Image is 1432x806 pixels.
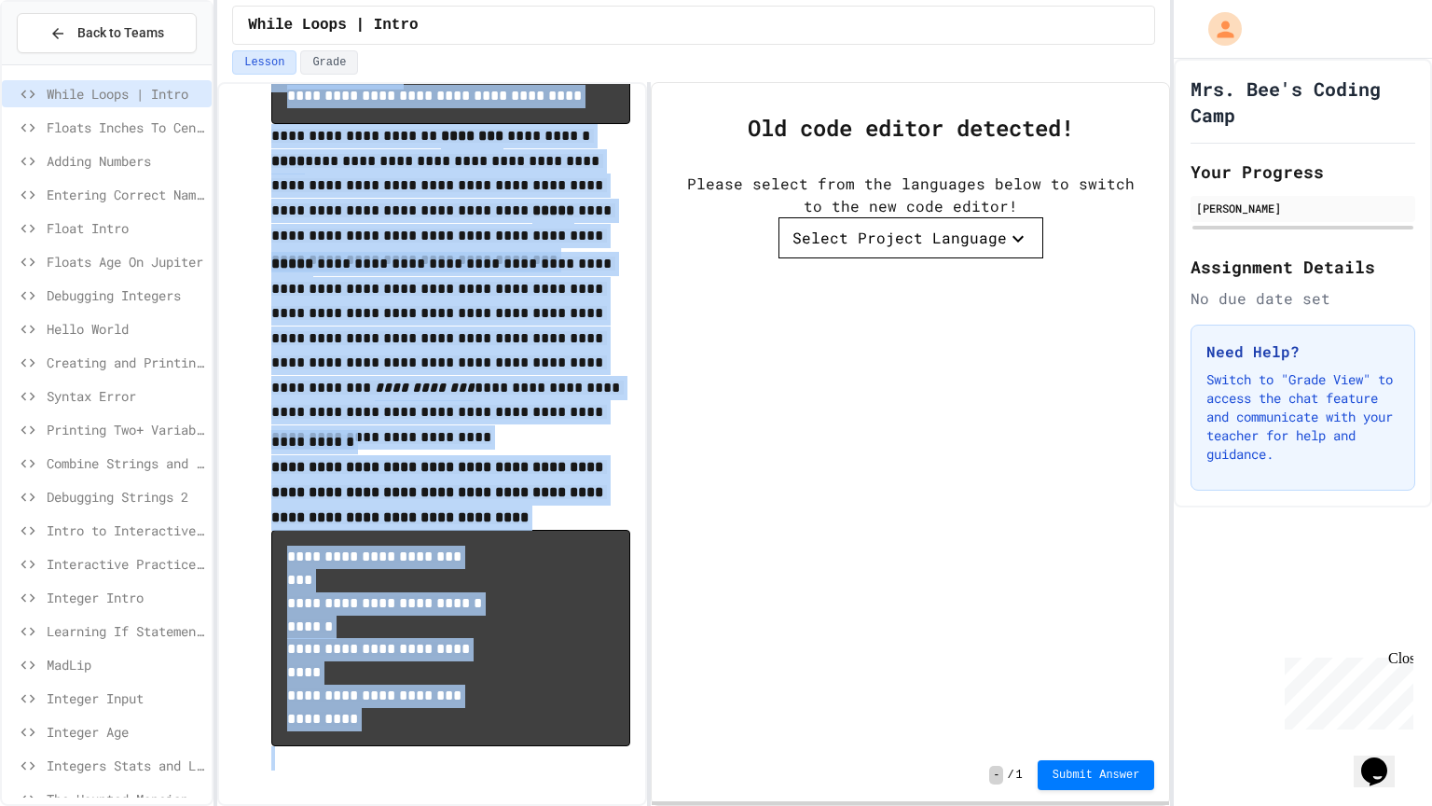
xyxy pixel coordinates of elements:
span: - [989,766,1003,785]
span: Float Intro [47,218,204,238]
p: Switch to "Grade View" to access the chat feature and communicate with your teacher for help and ... [1206,370,1399,464]
span: Learning If Statements [47,621,204,641]
span: Integers Stats and Leveling [47,756,204,775]
span: Syntax Error [47,386,204,406]
span: MadLip [47,655,204,674]
div: Please select from the languages below to switch to the new code editor! [680,173,1141,217]
button: Grade [300,50,358,75]
span: 1 [1016,768,1023,783]
span: Submit Answer [1053,768,1140,783]
span: Hello World [47,319,204,339]
span: Adding Numbers [47,151,204,171]
div: Chat with us now!Close [7,7,129,118]
span: Integer Age [47,722,204,742]
span: Interactive Practice - Who Are You? [47,554,204,574]
h2: Assignment Details [1191,254,1415,280]
span: Integer Intro [47,588,204,607]
button: Submit Answer [1038,760,1155,790]
iframe: chat widget [1354,731,1413,787]
div: No due date set [1191,287,1415,310]
div: [PERSON_NAME] [1196,200,1410,216]
span: Debugging Integers [47,285,204,305]
h3: Need Help? [1206,340,1399,363]
span: Intro to Interactive Programs [47,521,204,540]
span: / [1007,768,1013,783]
iframe: chat widget [1277,650,1413,730]
span: Printing Two+ Variables [47,420,204,439]
span: Debugging Strings 2 [47,487,204,507]
span: Integer Input [47,688,204,708]
button: Back to Teams [17,13,197,53]
button: Select Project Language [778,217,1043,258]
span: Creating and Printing a String Variable [47,353,204,372]
span: Floats Inches To Centimeters [47,118,204,137]
button: Lesson [232,50,296,75]
span: Entering Correct Name Input [47,185,204,204]
h2: Your Progress [1191,159,1415,185]
span: Combine Strings and Literals [47,453,204,473]
div: My Account [1189,7,1246,50]
h1: Mrs. Bee's Coding Camp [1191,76,1415,128]
div: Select Project Language [792,227,1007,249]
span: Floats Age On Jupiter [47,252,204,271]
div: Old code editor detected! [748,111,1074,145]
span: While Loops | Intro [248,14,418,36]
span: Back to Teams [77,23,164,43]
span: While Loops | Intro [47,84,204,104]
